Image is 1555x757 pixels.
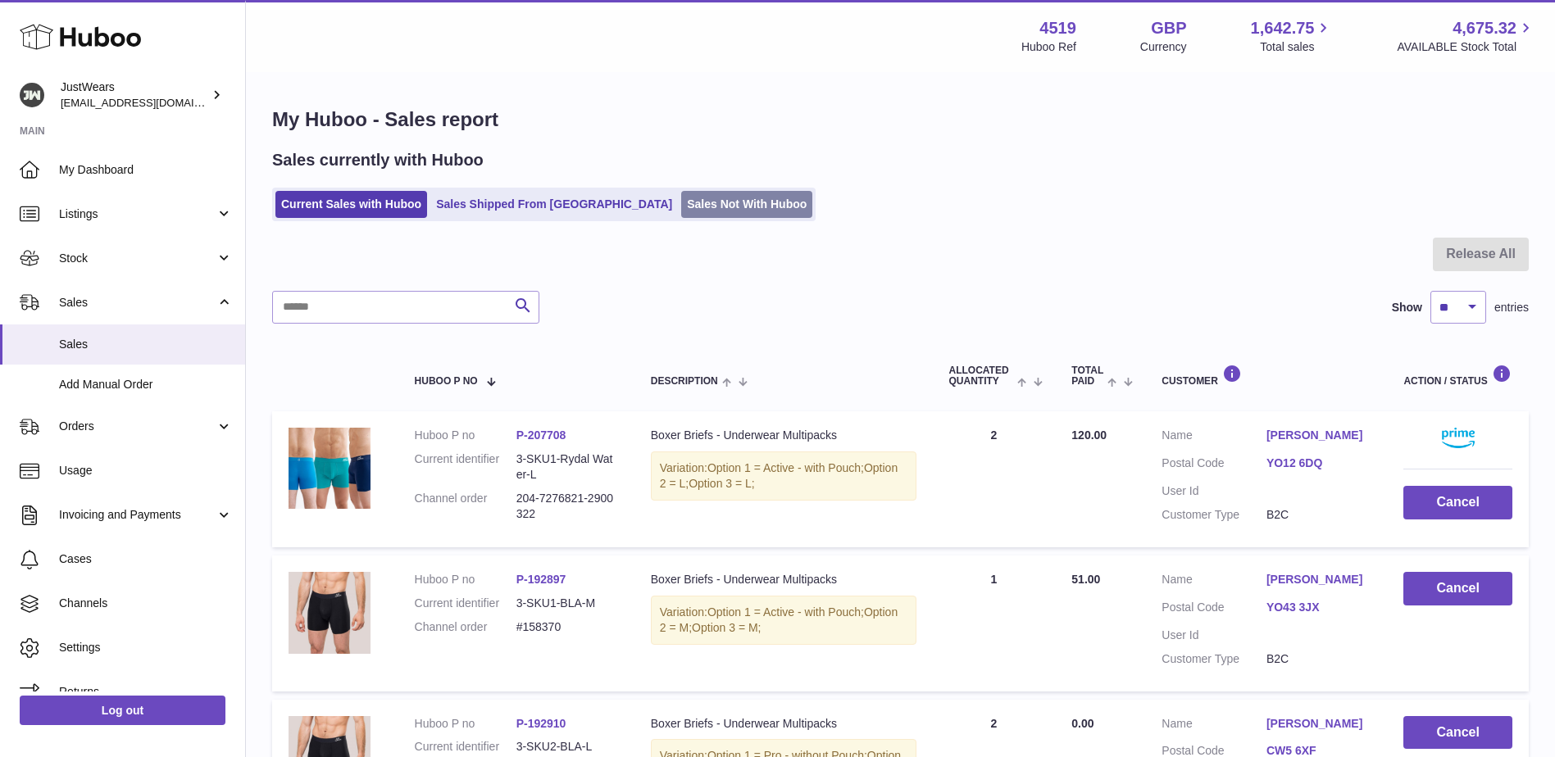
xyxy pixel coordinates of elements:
[516,451,618,483] dd: 3-SKU1-Rydal Water-L
[1162,600,1266,619] dt: Postal Code
[415,376,478,387] span: Huboo P no
[415,716,516,732] dt: Huboo P no
[415,739,516,755] dt: Current identifier
[272,107,1529,133] h1: My Huboo - Sales report
[651,428,916,443] div: Boxer Briefs - Underwear Multipacks
[61,79,208,111] div: JustWears
[1453,17,1516,39] span: 4,675.32
[415,451,516,483] dt: Current identifier
[59,463,233,478] span: Usage
[59,684,233,700] span: Returns
[275,191,427,218] a: Current Sales with Huboo
[651,572,916,587] div: Boxer Briefs - Underwear Multipacks
[1021,39,1076,55] div: Huboo Ref
[1251,17,1315,39] span: 1,642.75
[1162,456,1266,475] dt: Postal Code
[289,428,371,509] img: 45191700664982.png
[1162,483,1266,499] dt: User Id
[949,365,1013,387] span: ALLOCATED Quantity
[1266,716,1371,732] a: [PERSON_NAME]
[1266,456,1371,471] a: YO12 6DQ
[516,491,618,522] dd: 204-7276821-2900322
[681,191,812,218] a: Sales Not With Huboo
[1162,716,1266,736] dt: Name
[651,716,916,732] div: Boxer Briefs - Underwear Multipacks
[1071,365,1103,387] span: Total paid
[1162,365,1371,387] div: Customer
[707,605,864,619] span: Option 1 = Active - with Pouch;
[59,295,216,311] span: Sales
[20,83,44,107] img: internalAdmin-4519@internal.huboo.com
[20,696,225,725] a: Log out
[1251,17,1334,55] a: 1,642.75 Total sales
[1162,428,1266,447] dt: Name
[1397,17,1535,55] a: 4,675.32 AVAILABLE Stock Total
[59,377,233,392] span: Add Manual Order
[430,191,678,218] a: Sales Shipped From [GEOGRAPHIC_DATA]
[289,572,371,654] img: 45191626283068.jpg
[651,451,916,501] div: Variation:
[1071,428,1107,442] span: 120.00
[415,596,516,611] dt: Current identifier
[516,573,566,586] a: P-192897
[516,739,618,755] dd: 3-SKU2-BLA-L
[1266,572,1371,587] a: [PERSON_NAME]
[1403,572,1512,605] button: Cancel
[516,428,566,442] a: P-207708
[272,149,484,171] h2: Sales currently with Huboo
[651,376,718,387] span: Description
[1162,572,1266,592] dt: Name
[1071,717,1094,730] span: 0.00
[1442,428,1475,448] img: primelogo.png
[1494,300,1529,315] span: entries
[59,162,233,178] span: My Dashboard
[59,251,216,266] span: Stock
[689,477,755,490] span: Option 3 = L;
[1397,39,1535,55] span: AVAILABLE Stock Total
[1266,651,1371,667] dd: B2C
[59,596,233,611] span: Channels
[651,596,916,645] div: Variation:
[933,411,1056,547] td: 2
[1162,628,1266,643] dt: User Id
[61,96,241,109] span: [EMAIL_ADDRESS][DOMAIN_NAME]
[1266,600,1371,615] a: YO43 3JX
[415,428,516,443] dt: Huboo P no
[692,621,761,634] span: Option 3 = M;
[1403,486,1512,519] button: Cancel
[660,605,898,634] span: Option 2 = M;
[1260,39,1333,55] span: Total sales
[59,419,216,434] span: Orders
[1151,17,1186,39] strong: GBP
[1266,428,1371,443] a: [PERSON_NAME]
[415,572,516,587] dt: Huboo P no
[707,461,864,474] span: Option 1 = Active - with Pouch;
[59,206,216,222] span: Listings
[1071,573,1100,586] span: 51.00
[415,619,516,635] dt: Channel order
[1162,507,1266,523] dt: Customer Type
[59,337,233,352] span: Sales
[1039,17,1076,39] strong: 4519
[1140,39,1187,55] div: Currency
[516,717,566,730] a: P-192910
[933,555,1056,691] td: 1
[1403,716,1512,750] button: Cancel
[1162,651,1266,667] dt: Customer Type
[59,507,216,523] span: Invoicing and Payments
[59,551,233,567] span: Cases
[516,596,618,611] dd: 3-SKU1-BLA-M
[415,491,516,522] dt: Channel order
[1266,507,1371,523] dd: B2C
[59,640,233,655] span: Settings
[1403,365,1512,387] div: Action / Status
[516,619,618,635] dd: #158370
[1392,300,1422,315] label: Show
